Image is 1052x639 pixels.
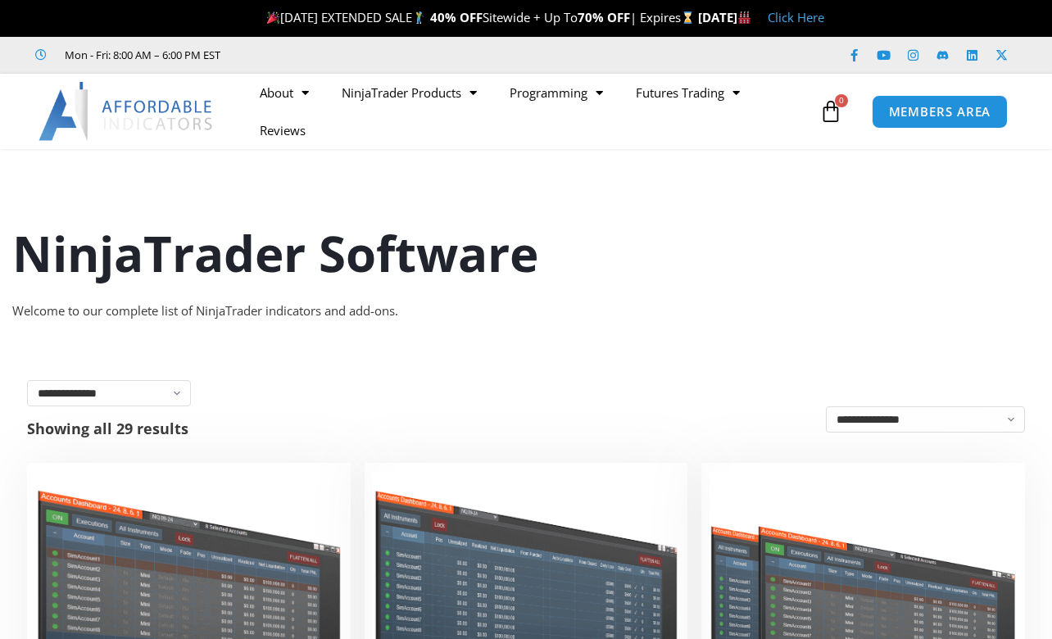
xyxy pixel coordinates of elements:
[267,11,279,24] img: 🎉
[738,11,750,24] img: 🏭
[826,406,1025,433] select: Shop order
[12,219,1040,288] h1: NinjaTrader Software
[413,11,425,24] img: 🏌️‍♂️
[243,74,325,111] a: About
[889,106,991,118] span: MEMBERS AREA
[619,74,756,111] a: Futures Trading
[768,9,824,25] a: Click Here
[263,9,697,25] span: [DATE] EXTENDED SALE Sitewide + Up To | Expires
[39,82,215,141] img: LogoAI | Affordable Indicators – NinjaTrader
[682,11,694,24] img: ⌛
[325,74,493,111] a: NinjaTrader Products
[698,9,751,25] strong: [DATE]
[61,45,220,65] span: Mon - Fri: 8:00 AM – 6:00 PM EST
[243,47,489,63] iframe: Customer reviews powered by Trustpilot
[27,421,188,436] p: Showing all 29 results
[243,111,322,149] a: Reviews
[430,9,483,25] strong: 40% OFF
[835,94,848,107] span: 0
[872,95,1009,129] a: MEMBERS AREA
[578,9,630,25] strong: 70% OFF
[795,88,867,135] a: 0
[493,74,619,111] a: Programming
[243,74,815,149] nav: Menu
[12,300,1040,323] div: Welcome to our complete list of NinjaTrader indicators and add-ons.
